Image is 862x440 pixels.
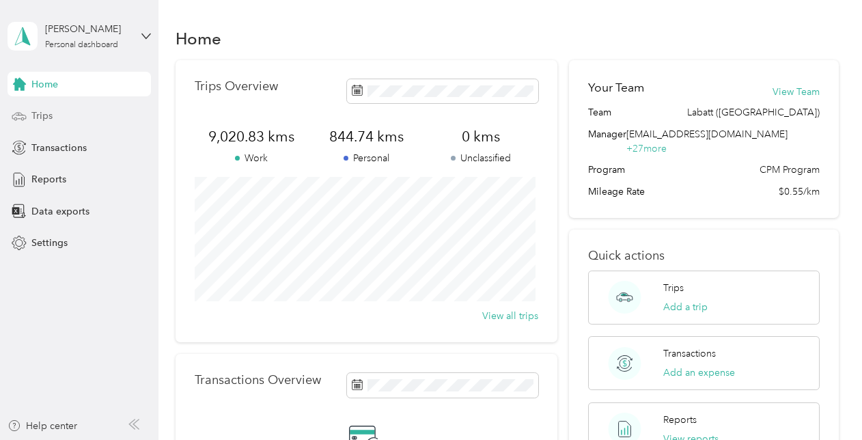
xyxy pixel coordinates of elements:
[663,300,708,314] button: Add a trip
[45,22,130,36] div: [PERSON_NAME]
[31,141,87,155] span: Transactions
[423,151,538,165] p: Unclassified
[588,105,611,120] span: Team
[760,163,820,177] span: CPM Program
[195,79,278,94] p: Trips Overview
[785,363,862,440] iframe: Everlance-gr Chat Button Frame
[588,249,819,263] p: Quick actions
[195,127,309,146] span: 9,020.83 kms
[31,109,53,123] span: Trips
[588,163,625,177] span: Program
[663,413,697,427] p: Reports
[626,128,788,140] span: [EMAIL_ADDRESS][DOMAIN_NAME]
[773,85,820,99] button: View Team
[663,346,716,361] p: Transactions
[8,419,77,433] button: Help center
[588,127,626,156] span: Manager
[779,184,820,199] span: $0.55/km
[195,373,321,387] p: Transactions Overview
[31,236,68,250] span: Settings
[176,31,221,46] h1: Home
[309,151,423,165] p: Personal
[31,77,58,92] span: Home
[31,172,66,187] span: Reports
[45,41,118,49] div: Personal dashboard
[663,366,735,380] button: Add an expense
[687,105,820,120] span: Labatt ([GEOGRAPHIC_DATA])
[195,151,309,165] p: Work
[423,127,538,146] span: 0 kms
[588,79,644,96] h2: Your Team
[663,281,684,295] p: Trips
[309,127,423,146] span: 844.74 kms
[482,309,538,323] button: View all trips
[626,143,667,154] span: + 27 more
[31,204,89,219] span: Data exports
[588,184,645,199] span: Mileage Rate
